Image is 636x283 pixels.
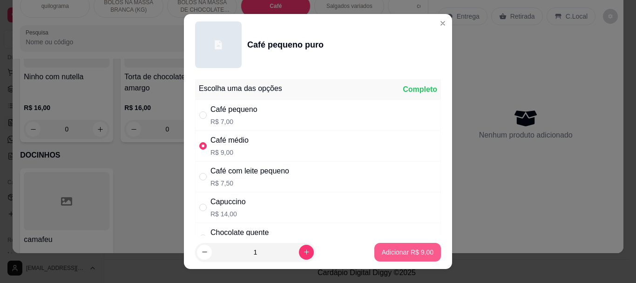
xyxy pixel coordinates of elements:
div: Completo [403,84,437,95]
div: Chocolate quente [210,227,269,238]
p: R$ 14,00 [210,209,246,219]
button: Close [435,16,450,31]
div: Escolha uma das opções [199,83,282,94]
p: R$ 7,00 [210,117,257,126]
div: Café médio [210,135,249,146]
p: R$ 9,00 [210,148,249,157]
button: decrease-product-quantity [197,245,212,260]
p: Adicionar R$ 9,00 [382,248,433,257]
p: R$ 7,50 [210,179,289,188]
div: Capuccino [210,196,246,207]
button: increase-product-quantity [299,245,314,260]
div: Café com leite pequeno [210,166,289,177]
div: Café pequeno [210,104,257,115]
button: Adicionar R$ 9,00 [374,243,441,262]
div: Café pequeno puro [247,38,324,51]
